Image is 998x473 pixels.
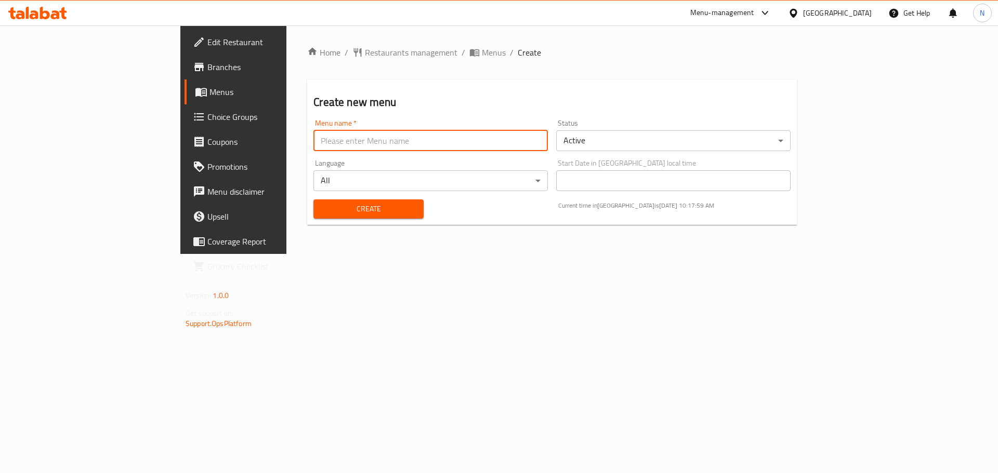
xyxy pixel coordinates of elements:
a: Menus [185,79,347,104]
h2: Create new menu [313,94,791,110]
span: Coverage Report [207,235,339,248]
span: Version: [186,289,211,302]
span: Get support on: [186,306,233,320]
span: Upsell [207,210,339,223]
a: Menu disclaimer [185,179,347,204]
a: Coverage Report [185,229,347,254]
a: Grocery Checklist [185,254,347,279]
div: [GEOGRAPHIC_DATA] [803,7,872,19]
span: Edit Restaurant [207,36,339,48]
input: Please enter Menu name [313,130,548,151]
a: Restaurants management [352,46,457,59]
span: 1.0.0 [213,289,229,302]
span: Create [518,46,541,59]
span: Create [322,202,415,215]
a: Menus [469,46,506,59]
span: Promotions [207,160,339,173]
span: Restaurants management [365,46,457,59]
nav: breadcrumb [307,46,797,59]
span: Choice Groups [207,111,339,123]
a: Coupons [185,129,347,154]
div: Menu-management [690,7,754,19]
p: Current time in [GEOGRAPHIC_DATA] is [DATE] 10:17:59 AM [558,201,791,210]
a: Edit Restaurant [185,30,347,55]
a: Branches [185,55,347,79]
span: Branches [207,61,339,73]
span: Coupons [207,136,339,148]
a: Choice Groups [185,104,347,129]
a: Promotions [185,154,347,179]
span: Menus [209,86,339,98]
span: Menus [482,46,506,59]
div: Active [556,130,791,151]
span: N [980,7,984,19]
div: All [313,170,548,191]
button: Create [313,199,423,219]
span: Menu disclaimer [207,185,339,198]
li: / [510,46,514,59]
a: Upsell [185,204,347,229]
span: Grocery Checklist [207,260,339,273]
li: / [462,46,465,59]
a: Support.OpsPlatform [186,317,252,330]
